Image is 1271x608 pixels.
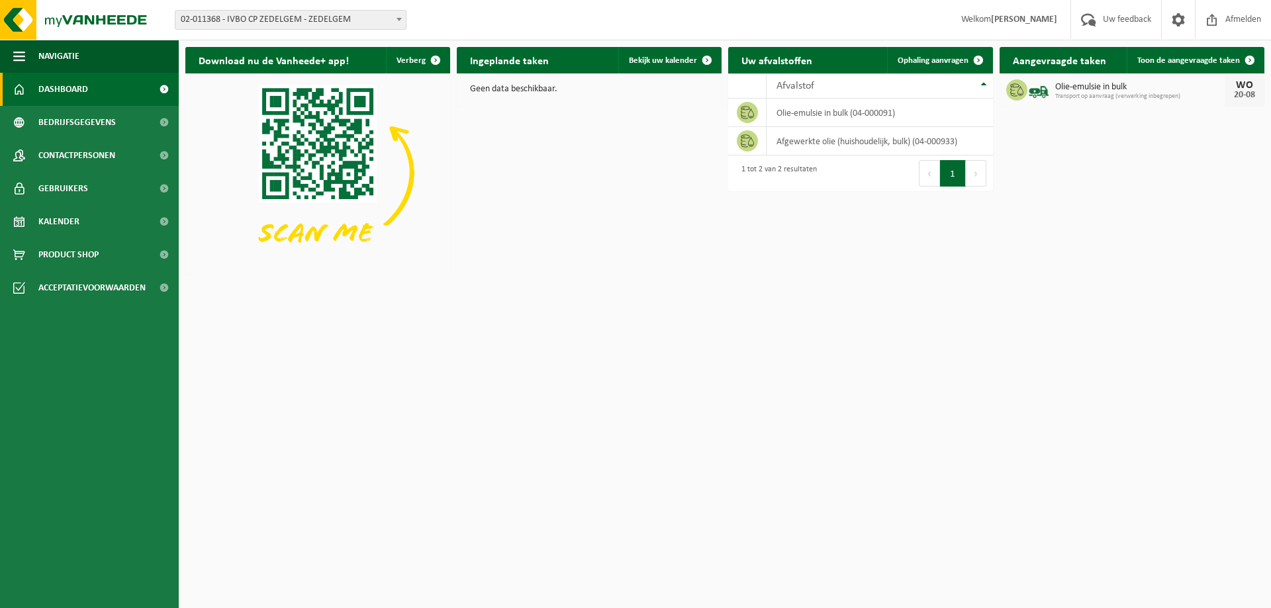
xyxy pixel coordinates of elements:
div: WO [1231,80,1258,91]
span: Acceptatievoorwaarden [38,271,146,304]
span: Kalender [38,205,79,238]
span: Dashboard [38,73,88,106]
h2: Download nu de Vanheede+ app! [185,47,362,73]
span: 02-011368 - IVBO CP ZEDELGEM - ZEDELGEM [175,10,406,30]
button: Verberg [386,47,449,73]
button: Previous [919,160,940,187]
p: Geen data beschikbaar. [470,85,708,94]
div: 20-08 [1231,91,1258,100]
span: Toon de aangevraagde taken [1137,56,1240,65]
td: olie-emulsie in bulk (04-000091) [767,99,993,127]
span: Product Shop [38,238,99,271]
span: Transport op aanvraag (verwerking inbegrepen) [1055,93,1225,101]
span: Verberg [397,56,426,65]
button: Next [966,160,986,187]
h2: Uw afvalstoffen [728,47,825,73]
h2: Aangevraagde taken [1000,47,1119,73]
button: 1 [940,160,966,187]
strong: [PERSON_NAME] [991,15,1057,24]
div: 1 tot 2 van 2 resultaten [735,159,817,188]
a: Bekijk uw kalender [618,47,720,73]
span: Bedrijfsgegevens [38,106,116,139]
span: Gebruikers [38,172,88,205]
span: Afvalstof [777,81,814,91]
span: Bekijk uw kalender [629,56,697,65]
span: 02-011368 - IVBO CP ZEDELGEM - ZEDELGEM [175,11,406,29]
span: Contactpersonen [38,139,115,172]
h2: Ingeplande taken [457,47,562,73]
img: Download de VHEPlus App [185,73,450,272]
span: Ophaling aanvragen [898,56,968,65]
td: afgewerkte olie (huishoudelijk, bulk) (04-000933) [767,127,993,155]
a: Toon de aangevraagde taken [1127,47,1263,73]
a: Ophaling aanvragen [887,47,992,73]
span: Navigatie [38,40,79,73]
span: Olie-emulsie in bulk [1055,82,1225,93]
img: BL-LQ-LV [1027,77,1050,100]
